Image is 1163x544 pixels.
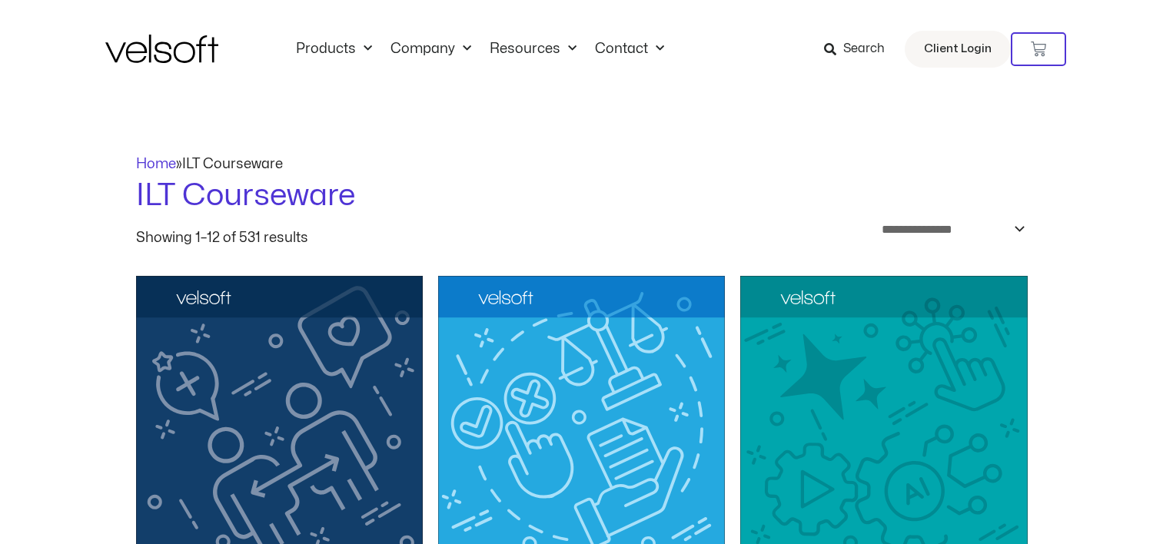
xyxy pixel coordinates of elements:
span: » [136,158,283,171]
a: Client Login [905,31,1011,68]
a: ResourcesMenu Toggle [480,41,586,58]
a: Search [824,36,896,62]
span: Search [843,39,885,59]
span: Client Login [924,39,992,59]
p: Showing 1–12 of 531 results [136,231,308,245]
a: Home [136,158,176,171]
a: CompanyMenu Toggle [381,41,480,58]
select: Shop order [872,217,1028,241]
span: ILT Courseware [182,158,283,171]
nav: Menu [287,41,673,58]
a: ContactMenu Toggle [586,41,673,58]
a: ProductsMenu Toggle [287,41,381,58]
h1: ILT Courseware [136,174,1028,217]
img: Velsoft Training Materials [105,35,218,63]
